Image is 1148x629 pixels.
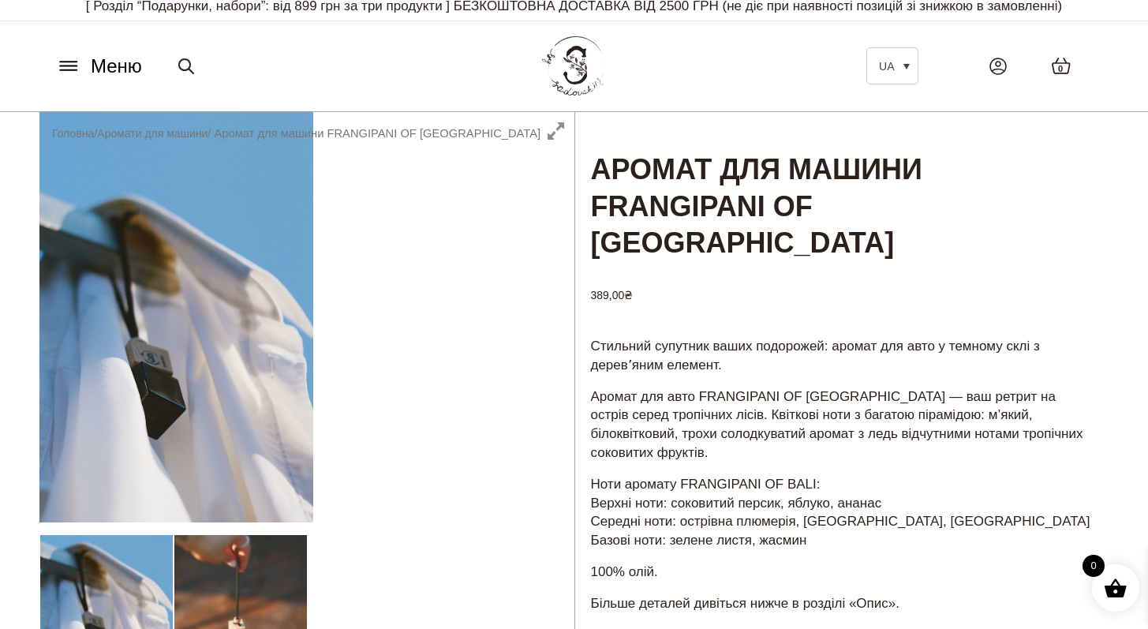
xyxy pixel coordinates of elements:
p: Стильний супутник ваших подорожей: аромат для авто у темному склі з деревʼяним елемент. [591,337,1094,375]
img: BY SADOVSKIY [542,36,605,95]
span: UA [879,60,894,73]
a: Аромати для машини [97,127,208,140]
span: 0 [1058,62,1063,76]
p: Ноти аромату FRANGIPANI OF BALI: Верхні ноти: соковитий персик, яблуко, ананас Середні ноти: остр... [591,475,1094,550]
span: ₴ [624,289,633,301]
span: Меню [91,52,142,80]
a: Головна [52,127,94,140]
bdi: 389,00 [591,289,634,301]
a: UA [866,47,918,84]
h1: Аромат для машини FRANGIPANI OF [GEOGRAPHIC_DATA] [575,112,1109,264]
p: Аромат для авто FRANGIPANI OF [GEOGRAPHIC_DATA] — ваш ретрит на острів серед тропічних лісів. Кві... [591,388,1094,462]
p: 100% олій. [591,563,1094,582]
nav: Breadcrumb [52,125,540,142]
p: Більше деталей дивіться нижче в розділі «Опис». [591,594,1094,613]
a: 0 [1035,41,1087,91]
span: 0 [1083,555,1105,577]
button: Меню [51,51,147,81]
